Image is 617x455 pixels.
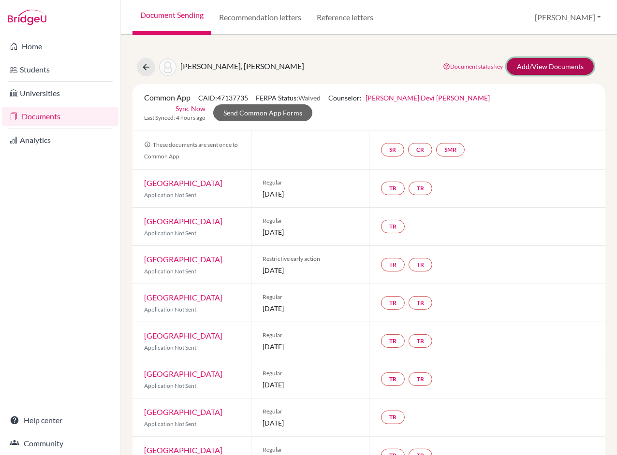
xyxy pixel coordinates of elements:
a: [GEOGRAPHIC_DATA] [144,445,222,455]
span: Regular [263,331,358,340]
a: Document status key [443,63,503,70]
span: These documents are sent once to Common App [144,141,238,160]
a: Students [2,60,118,79]
a: [GEOGRAPHIC_DATA] [144,293,222,302]
span: Restrictive early action [263,255,358,263]
span: Application Not Sent [144,382,196,389]
span: [DATE] [263,341,358,352]
a: TR [409,182,432,195]
a: Universities [2,84,118,103]
a: Documents [2,107,118,126]
a: [GEOGRAPHIC_DATA] [144,216,222,226]
button: [PERSON_NAME] [530,8,605,27]
img: Bridge-U [8,10,46,25]
span: [PERSON_NAME], [PERSON_NAME] [180,61,304,71]
span: [DATE] [263,265,358,275]
span: Application Not Sent [144,306,196,313]
a: Add/View Documents [507,58,594,75]
a: [GEOGRAPHIC_DATA] [144,178,222,187]
span: Counselor: [328,94,490,102]
a: [GEOGRAPHIC_DATA] [144,407,222,416]
a: TR [409,372,432,386]
span: [DATE] [263,189,358,199]
a: Home [2,37,118,56]
span: Regular [263,407,358,416]
span: Regular [263,369,358,378]
a: TR [381,372,405,386]
a: [PERSON_NAME] Devi [PERSON_NAME] [366,94,490,102]
a: TR [409,296,432,310]
a: Community [2,434,118,453]
span: Application Not Sent [144,344,196,351]
span: Application Not Sent [144,229,196,237]
span: [DATE] [263,303,358,313]
a: CR [408,143,432,156]
span: Regular [263,293,358,301]
a: [GEOGRAPHIC_DATA] [144,255,222,264]
a: TR [381,258,405,271]
a: TR [381,220,405,233]
a: Send Common App Forms [213,104,312,121]
a: Help center [2,411,118,430]
a: [GEOGRAPHIC_DATA] [144,331,222,340]
span: Common App [144,93,191,102]
a: SMR [436,143,465,156]
a: TR [381,411,405,424]
a: SR [381,143,404,156]
a: TR [409,258,432,271]
a: Sync Now [176,103,206,114]
span: Application Not Sent [144,191,196,199]
span: FERPA Status: [256,94,321,102]
span: [DATE] [263,418,358,428]
a: TR [381,334,405,348]
span: Application Not Sent [144,268,196,275]
span: Regular [263,216,358,225]
span: [DATE] [263,380,358,390]
a: [GEOGRAPHIC_DATA] [144,369,222,378]
a: Analytics [2,130,118,150]
a: TR [409,334,432,348]
span: Last Synced: 4 hours ago [144,114,206,122]
span: Regular [263,445,358,454]
a: TR [381,182,405,195]
span: Waived [298,94,321,102]
span: CAID: 47137735 [198,94,248,102]
span: Regular [263,178,358,187]
span: [DATE] [263,227,358,237]
a: TR [381,296,405,310]
span: Application Not Sent [144,420,196,427]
